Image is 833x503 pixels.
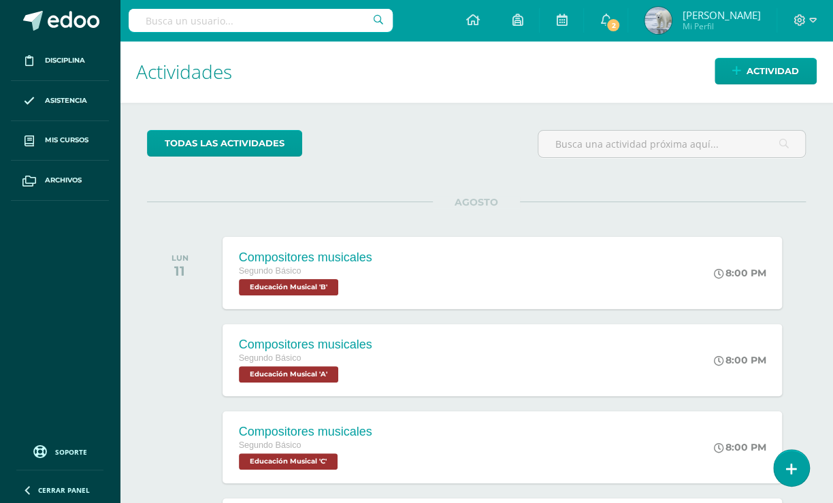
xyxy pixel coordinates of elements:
span: Actividad [747,59,799,84]
input: Busca un usuario... [129,9,393,32]
div: 11 [171,263,189,279]
span: [PERSON_NAME] [682,8,760,22]
span: Archivos [45,175,82,186]
span: Educación Musical 'B' [239,279,338,295]
span: Cerrar panel [38,485,90,495]
span: Mis cursos [45,135,88,146]
a: Mis cursos [11,121,109,161]
div: Compositores musicales [239,250,372,265]
div: Compositores musicales [239,425,372,439]
span: Disciplina [45,55,85,66]
span: Asistencia [45,95,87,106]
span: 2 [606,18,621,33]
a: Disciplina [11,41,109,81]
a: Soporte [16,442,103,460]
a: Asistencia [11,81,109,121]
div: 8:00 PM [714,267,766,279]
span: Segundo Básico [239,266,301,276]
span: Educación Musical 'A' [239,366,338,383]
span: Segundo Básico [239,440,301,450]
span: Mi Perfil [682,20,760,32]
div: 8:00 PM [714,441,766,453]
div: 8:00 PM [714,354,766,366]
span: Soporte [55,447,87,457]
span: Segundo Básico [239,353,301,363]
a: todas las Actividades [147,130,302,157]
input: Busca una actividad próxima aquí... [538,131,805,157]
img: 68231a3d073f28802af987b1d9e9c557.png [644,7,672,34]
span: AGOSTO [433,196,520,208]
a: Archivos [11,161,109,201]
div: Compositores musicales [239,338,372,352]
div: LUN [171,253,189,263]
a: Actividad [715,58,817,84]
span: Educación Musical 'C' [239,453,338,470]
h1: Actividades [136,41,817,103]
